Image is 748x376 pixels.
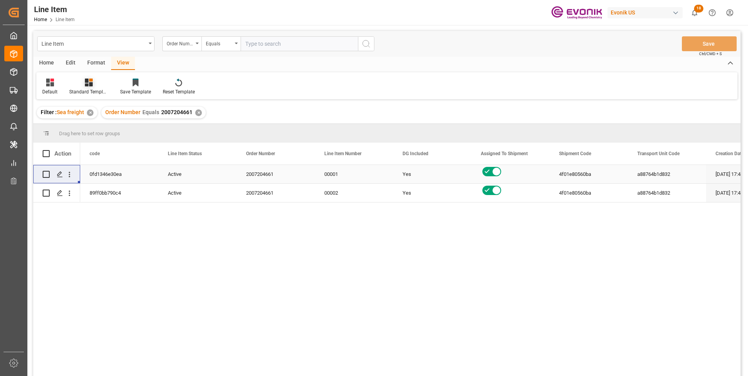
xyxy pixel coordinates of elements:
[550,184,628,202] div: 4f01e80560ba
[237,184,315,202] div: 2007204661
[315,165,393,183] div: 00001
[694,5,703,13] span: 18
[550,165,628,183] div: 4f01e80560ba
[628,165,706,183] div: a88764b1d832
[403,184,462,202] div: Yes
[551,6,602,20] img: Evonik-brand-mark-Deep-Purple-RGB.jpeg_1700498283.jpeg
[559,151,591,156] span: Shipment Code
[315,184,393,202] div: 00002
[142,109,159,115] span: Equals
[195,109,202,116] div: ✕
[206,38,232,47] div: Equals
[42,88,58,95] div: Default
[358,36,374,51] button: search button
[716,151,744,156] span: Creation Date
[703,4,721,21] button: Help Center
[403,165,462,183] div: Yes
[80,165,158,183] div: 0fd1346e30ea
[163,88,195,95] div: Reset Template
[168,151,202,156] span: Line Item Status
[80,184,158,202] div: 89ff0bb790c4
[682,36,737,51] button: Save
[168,184,227,202] div: Active
[628,184,706,202] div: a88764b1d832
[41,38,146,48] div: Line Item
[34,4,75,15] div: Line Item
[403,151,428,156] span: DG Included
[69,88,108,95] div: Standard Templates
[167,38,193,47] div: Order Number
[87,109,93,116] div: ✕
[54,150,71,157] div: Action
[481,151,528,156] span: Assigned To Shipment
[34,17,47,22] a: Home
[59,131,120,136] span: Drag here to set row groups
[57,109,84,115] span: Sea freight
[105,109,140,115] span: Order Number
[120,88,151,95] div: Save Template
[60,57,81,70] div: Edit
[90,151,100,156] span: code
[161,109,192,115] span: 2007204661
[686,4,703,21] button: show 18 new notifications
[637,151,680,156] span: Transport Unit Code
[608,5,686,20] button: Evonik US
[33,165,80,184] div: Press SPACE to select this row.
[699,51,722,57] span: Ctrl/CMD + S
[33,184,80,202] div: Press SPACE to select this row.
[324,151,361,156] span: Line Item Number
[168,165,227,183] div: Active
[162,36,201,51] button: open menu
[33,57,60,70] div: Home
[111,57,135,70] div: View
[608,7,683,18] div: Evonik US
[81,57,111,70] div: Format
[237,165,315,183] div: 2007204661
[241,36,358,51] input: Type to search
[41,109,57,115] span: Filter :
[246,151,275,156] span: Order Number
[201,36,241,51] button: open menu
[37,36,155,51] button: open menu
